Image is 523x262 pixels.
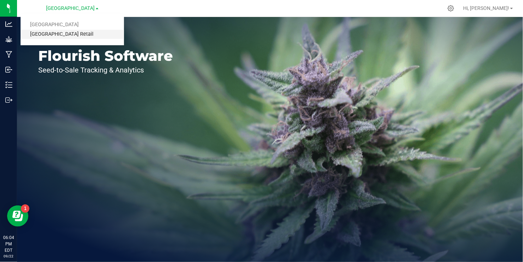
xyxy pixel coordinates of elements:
inline-svg: Manufacturing [5,51,12,58]
iframe: Resource center [7,205,28,227]
p: Seed-to-Sale Tracking & Analytics [38,66,173,74]
inline-svg: Outbound [5,97,12,104]
div: Manage settings [446,5,455,12]
inline-svg: Analytics [5,21,12,28]
span: [GEOGRAPHIC_DATA] [46,5,95,11]
inline-svg: Grow [5,36,12,43]
inline-svg: Inbound [5,66,12,73]
a: [GEOGRAPHIC_DATA] Retail [21,30,124,39]
p: Flourish Software [38,49,173,63]
inline-svg: Inventory [5,81,12,88]
p: 09/22 [3,254,14,259]
span: Hi, [PERSON_NAME]! [463,5,510,11]
p: 06:04 PM EDT [3,234,14,254]
a: [GEOGRAPHIC_DATA] [21,20,124,30]
iframe: Resource center unread badge [21,204,29,213]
